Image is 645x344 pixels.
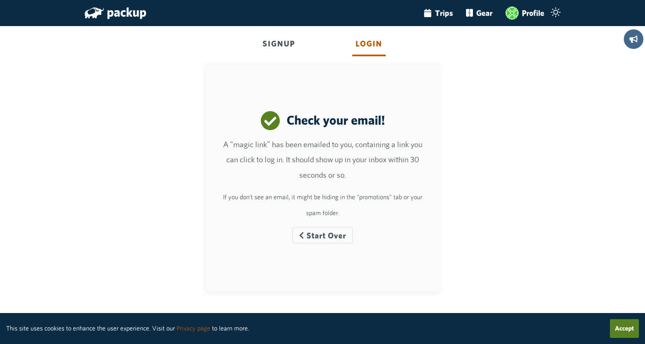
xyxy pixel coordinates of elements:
[107,4,146,20] span: packup
[292,227,353,243] button: Start Over
[177,324,210,332] a: Privacy page
[218,137,427,183] p: A “magic link” has been emailed to you, containing a link you can click to log in. It should show...
[287,113,385,128] h2: Check your email!
[352,33,386,56] div: Login
[84,6,146,21] a: packup
[506,7,519,20] img: user avatar
[6,324,249,332] small: This site uses cookies to enhance the user experience. Visit our to learn more.
[259,33,298,56] div: Signup
[223,193,422,216] small: If you don't see an email, it might be hiding in the “promotions” tab or your spam folder.
[610,319,639,338] button: Accept cookies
